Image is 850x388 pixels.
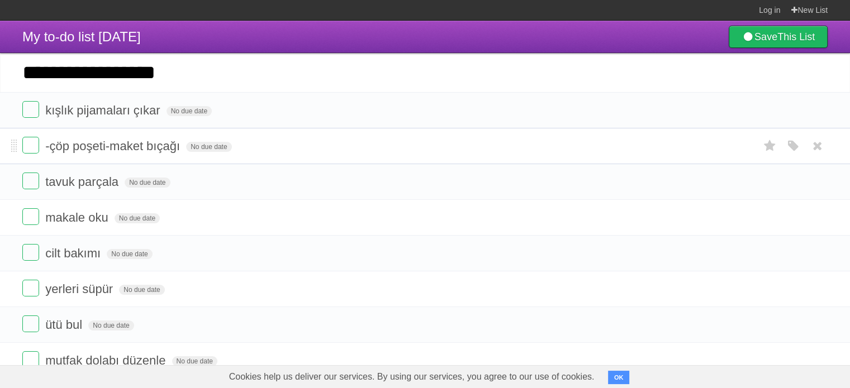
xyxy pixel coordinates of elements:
[115,213,160,223] span: No due date
[22,315,39,332] label: Done
[167,106,212,116] span: No due date
[125,178,170,188] span: No due date
[45,353,168,367] span: mutfak dolabı düzenle
[107,249,152,259] span: No due date
[45,139,183,153] span: -çöp poşeti-maket bıçağı
[22,173,39,189] label: Done
[608,371,630,384] button: OK
[88,320,134,330] span: No due date
[45,318,85,332] span: ütü bul
[45,103,163,117] span: kışlık pijamaları çıkar
[22,244,39,261] label: Done
[45,282,116,296] span: yerleri süpür
[22,280,39,296] label: Done
[45,246,103,260] span: cilt bakımı
[22,29,141,44] span: My to-do list [DATE]
[22,351,39,368] label: Done
[22,137,39,154] label: Done
[172,356,217,366] span: No due date
[759,137,781,155] label: Star task
[45,210,111,224] span: makale oku
[22,208,39,225] label: Done
[186,142,231,152] span: No due date
[22,101,39,118] label: Done
[45,175,121,189] span: tavuk parçala
[218,366,606,388] span: Cookies help us deliver our services. By using our services, you agree to our use of cookies.
[729,26,828,48] a: SaveThis List
[777,31,815,42] b: This List
[119,285,164,295] span: No due date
